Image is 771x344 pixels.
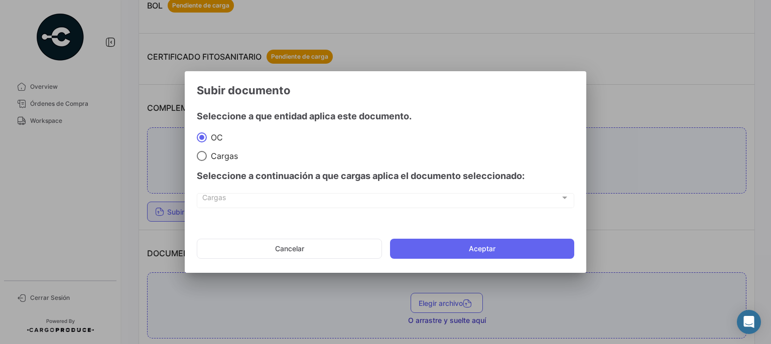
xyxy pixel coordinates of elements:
button: Aceptar [390,239,574,259]
span: Cargas [202,196,560,204]
h4: Seleccione a continuación a que cargas aplica el documento seleccionado: [197,169,574,183]
h3: Subir documento [197,83,574,97]
span: OC [207,132,223,142]
button: Cancelar [197,239,382,259]
div: Abrir Intercom Messenger [737,310,761,334]
span: Cargas [207,151,238,161]
h4: Seleccione a que entidad aplica este documento. [197,109,574,123]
